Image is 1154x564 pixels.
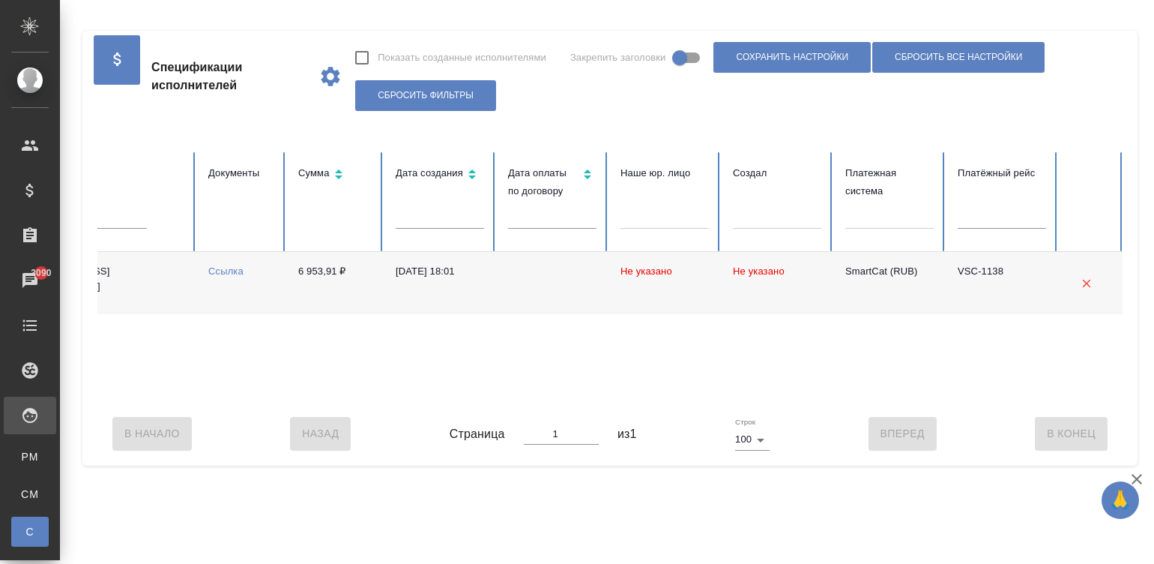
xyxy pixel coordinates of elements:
[1108,484,1133,516] span: 🙏
[151,58,306,94] span: Спецификации исполнителей
[733,164,821,182] div: Создал
[1071,268,1102,298] button: Удалить
[872,42,1045,73] button: Сбросить все настройки
[286,252,384,314] td: 6 953,91 ₽
[1102,481,1139,519] button: 🙏
[735,418,755,426] label: Строк
[298,164,372,186] div: Сортировка
[22,265,60,280] span: 3090
[19,524,41,539] span: С
[450,425,505,443] span: Страница
[895,51,1022,64] span: Сбросить все настройки
[570,50,666,65] span: Закрепить заголовки
[208,265,244,277] a: Ссылка
[958,164,1046,182] div: Платёжный рейс
[355,80,496,111] button: Сбросить фильтры
[617,425,637,443] span: из 1
[208,164,274,182] div: Документы
[620,164,709,182] div: Наше юр. лицо
[21,164,184,182] div: Email
[736,51,848,64] span: Сохранить настройки
[735,429,770,450] div: 100
[946,252,1058,314] td: VSC-1138
[620,265,672,277] span: Не указано
[396,164,484,186] div: Сортировка
[833,252,946,314] td: SmartCat (RUB)
[713,42,871,73] button: Сохранить настройки
[378,89,474,102] span: Сбросить фильтры
[11,442,49,472] a: PM
[19,487,41,502] span: CM
[384,252,496,314] td: [DATE] 18:01
[733,265,785,277] span: Не указано
[845,164,934,200] div: Платежная система
[508,164,596,200] div: Сортировка
[11,479,49,509] a: CM
[11,517,49,547] a: С
[19,449,41,464] span: PM
[9,252,196,314] td: [EMAIL_ADDRESS][DOMAIN_NAME]
[4,262,56,299] a: 3090
[378,50,546,65] span: Показать созданные исполнителями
